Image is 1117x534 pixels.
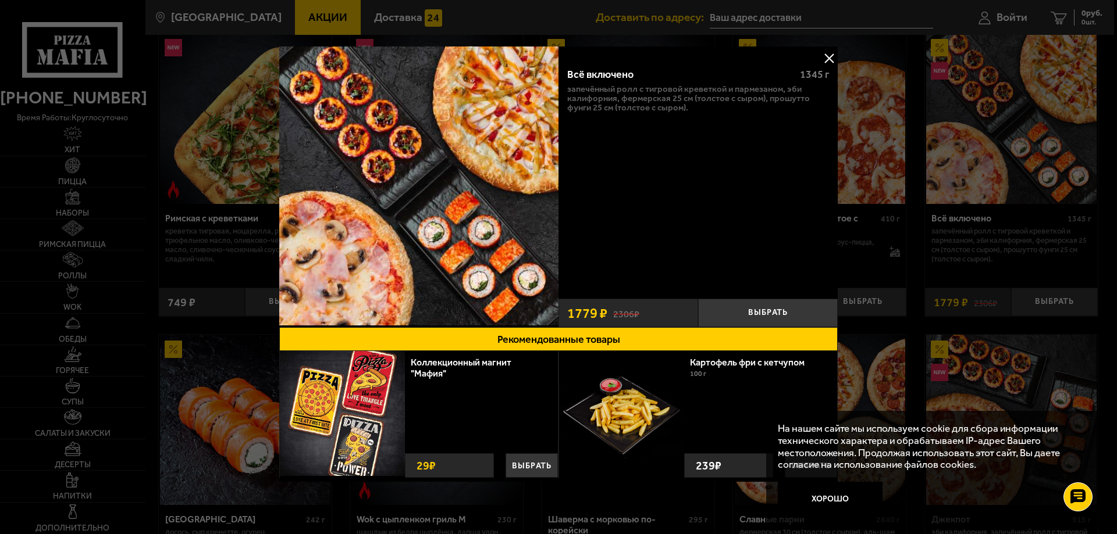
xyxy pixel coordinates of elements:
button: Выбрать [506,453,558,478]
div: Всё включено [567,69,790,81]
span: 1779 ₽ [567,306,607,320]
s: 2306 ₽ [613,307,639,319]
p: Запечённый ролл с тигровой креветкой и пармезаном, Эби Калифорния, Фермерская 25 см (толстое с сы... [567,84,829,112]
p: На нашем сайте мы используем cookie для сбора информации технического характера и обрабатываем IP... [778,422,1083,471]
strong: 239 ₽ [693,454,724,477]
button: Рекомендованные товары [279,327,838,351]
a: Картофель фри с кетчупом [690,357,816,368]
a: Коллекционный магнит "Мафия" [411,357,511,379]
button: Хорошо [778,482,883,517]
span: 1345 г [800,68,829,81]
strong: 29 ₽ [414,454,439,477]
span: 100 г [690,370,706,378]
a: Всё включено [279,46,558,327]
button: Выбрать [698,299,838,327]
img: Всё включено [279,46,558,325]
